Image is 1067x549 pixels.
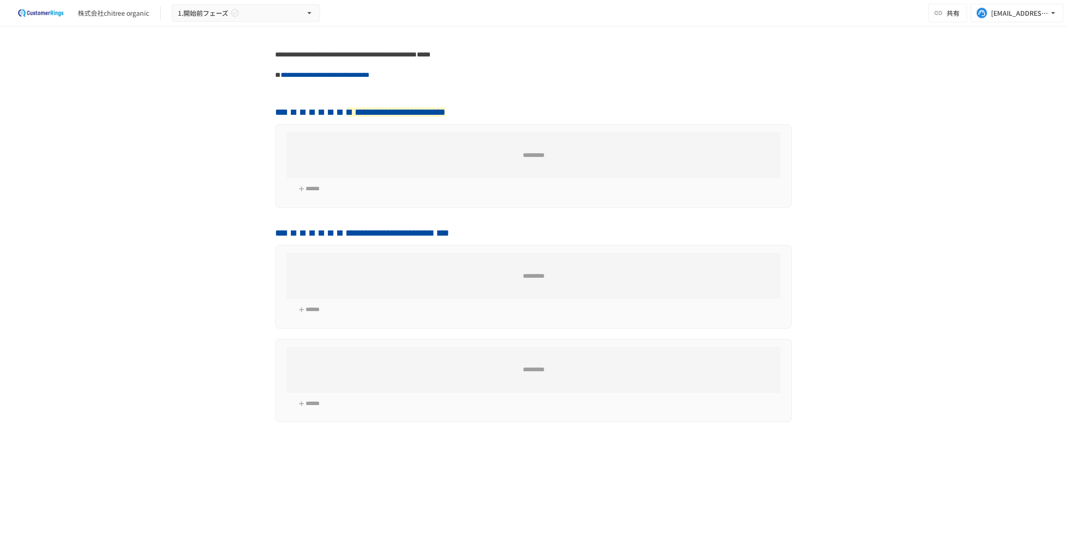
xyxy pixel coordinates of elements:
[78,8,149,18] div: 株式会社chitree organic
[172,4,320,22] button: 1.開始前フェーズ
[178,7,228,19] span: 1.開始前フェーズ
[928,4,967,22] button: 共有
[971,4,1063,22] button: [EMAIL_ADDRESS][DOMAIN_NAME]
[11,6,70,20] img: 2eEvPB0nRDFhy0583kMjGN2Zv6C2P7ZKCFl8C3CzR0M
[991,7,1048,19] div: [EMAIL_ADDRESS][DOMAIN_NAME]
[947,8,960,18] span: 共有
